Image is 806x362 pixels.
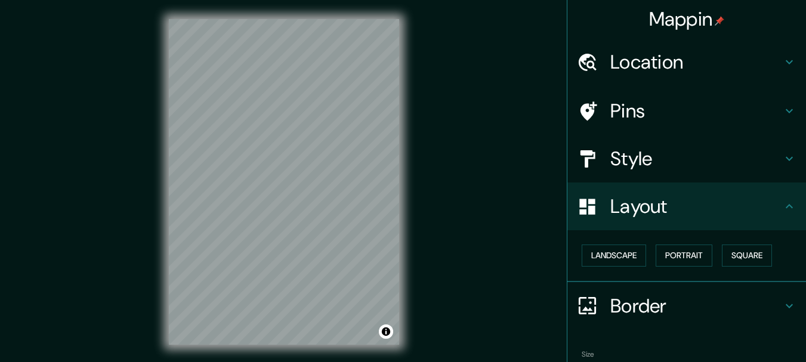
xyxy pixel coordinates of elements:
[567,282,806,330] div: Border
[610,50,782,74] h4: Location
[169,19,399,345] canvas: Map
[379,324,393,339] button: Toggle attribution
[610,99,782,123] h4: Pins
[582,245,646,267] button: Landscape
[567,182,806,230] div: Layout
[649,7,725,31] h4: Mappin
[610,294,782,318] h4: Border
[656,245,712,267] button: Portrait
[567,87,806,135] div: Pins
[610,147,782,171] h4: Style
[567,38,806,86] div: Location
[582,349,594,359] label: Size
[700,315,793,349] iframe: Help widget launcher
[567,135,806,182] div: Style
[722,245,772,267] button: Square
[715,16,724,26] img: pin-icon.png
[610,194,782,218] h4: Layout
